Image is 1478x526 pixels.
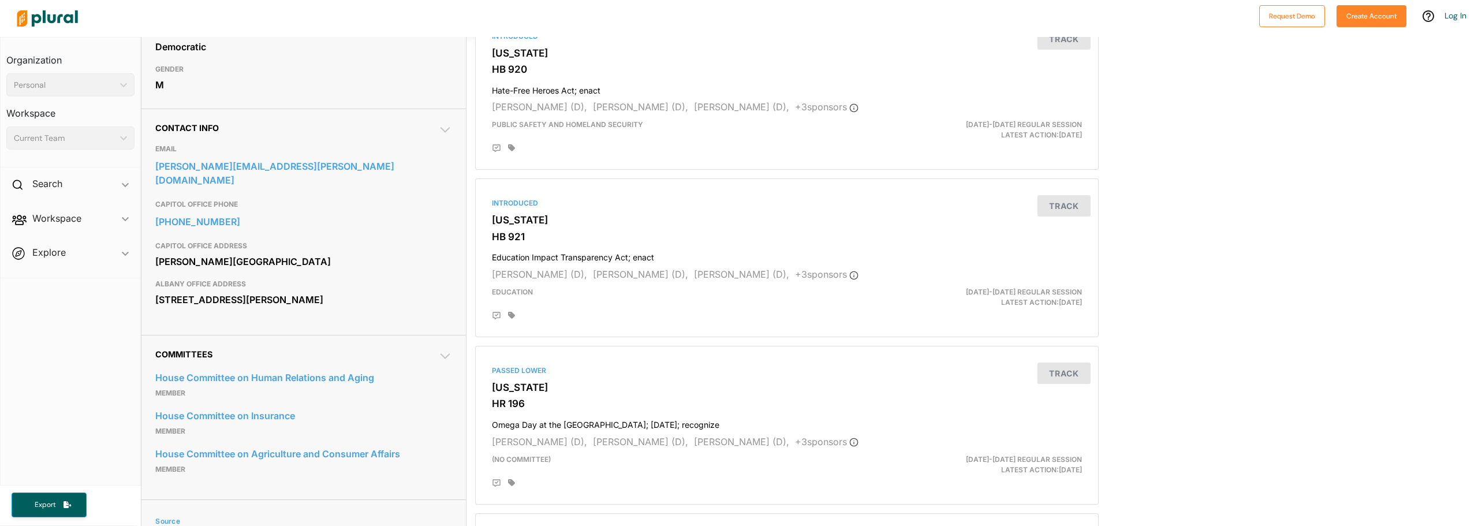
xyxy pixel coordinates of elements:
h3: GENDER [155,62,452,76]
a: Log In [1445,10,1466,21]
div: Add Position Statement [492,479,501,488]
button: Track [1037,363,1091,384]
a: House Committee on Human Relations and Aging [155,369,452,386]
div: (no committee) [483,454,888,475]
h3: HB 921 [492,231,1082,243]
h3: CAPITOL OFFICE PHONE [155,197,452,211]
h3: HR 196 [492,398,1082,409]
h4: Education Impact Transparency Act; enact [492,247,1082,263]
div: Add tags [508,311,515,319]
div: Latest Action: [DATE] [889,454,1091,475]
div: Latest Action: [DATE] [889,120,1091,140]
p: Member [155,462,452,476]
div: Passed Lower [492,365,1082,376]
div: [STREET_ADDRESS][PERSON_NAME] [155,291,452,308]
a: [PERSON_NAME][EMAIL_ADDRESS][PERSON_NAME][DOMAIN_NAME] [155,158,452,189]
div: Add Position Statement [492,144,501,153]
a: [PHONE_NUMBER] [155,213,452,230]
h3: HB 920 [492,64,1082,75]
a: Request Demo [1259,9,1325,21]
span: [PERSON_NAME] (D), [694,436,789,447]
button: Track [1037,28,1091,50]
div: Add tags [508,479,515,487]
a: Source [155,517,449,525]
div: Add tags [508,144,515,152]
a: House Committee on Agriculture and Consumer Affairs [155,445,452,462]
span: [PERSON_NAME] (D), [694,268,789,280]
div: M [155,76,452,94]
h3: ALBANY OFFICE ADDRESS [155,277,452,291]
span: [PERSON_NAME] (D), [492,268,587,280]
div: Latest Action: [DATE] [889,287,1091,308]
a: Create Account [1337,9,1406,21]
button: Export [12,493,87,517]
button: Request Demo [1259,5,1325,27]
h3: [US_STATE] [492,47,1082,59]
span: [PERSON_NAME] (D), [492,436,587,447]
div: [PERSON_NAME][GEOGRAPHIC_DATA] [155,253,452,270]
span: [PERSON_NAME] (D), [694,101,789,113]
span: [PERSON_NAME] (D), [593,436,688,447]
h2: Search [32,177,62,190]
span: Education [492,288,533,296]
span: [PERSON_NAME] (D), [593,101,688,113]
span: + 3 sponsor s [795,268,859,280]
p: Member [155,424,452,438]
a: House Committee on Insurance [155,407,452,424]
span: + 3 sponsor s [795,101,859,113]
h3: CAPITOL OFFICE ADDRESS [155,239,452,253]
span: Contact Info [155,123,219,133]
span: [PERSON_NAME] (D), [492,101,587,113]
span: [DATE]-[DATE] Regular Session [966,455,1082,464]
h3: Workspace [6,96,135,122]
span: [PERSON_NAME] (D), [593,268,688,280]
h3: [US_STATE] [492,214,1082,226]
span: Committees [155,349,212,359]
p: Member [155,386,452,400]
span: + 3 sponsor s [795,436,859,447]
div: Current Team [14,132,115,144]
div: Introduced [492,198,1082,208]
span: [DATE]-[DATE] Regular Session [966,288,1082,296]
h4: Omega Day at the [GEOGRAPHIC_DATA]; [DATE]; recognize [492,415,1082,430]
h4: Hate-Free Heroes Act; enact [492,80,1082,96]
div: Democratic [155,38,452,55]
span: Public Safety and Homeland Security [492,120,643,129]
h3: Organization [6,43,135,69]
span: [DATE]-[DATE] Regular Session [966,120,1082,129]
h3: [US_STATE] [492,382,1082,393]
button: Track [1037,195,1091,217]
h3: EMAIL [155,142,452,156]
div: Personal [14,79,115,91]
span: Export [27,500,64,510]
button: Create Account [1337,5,1406,27]
div: Add Position Statement [492,311,501,320]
